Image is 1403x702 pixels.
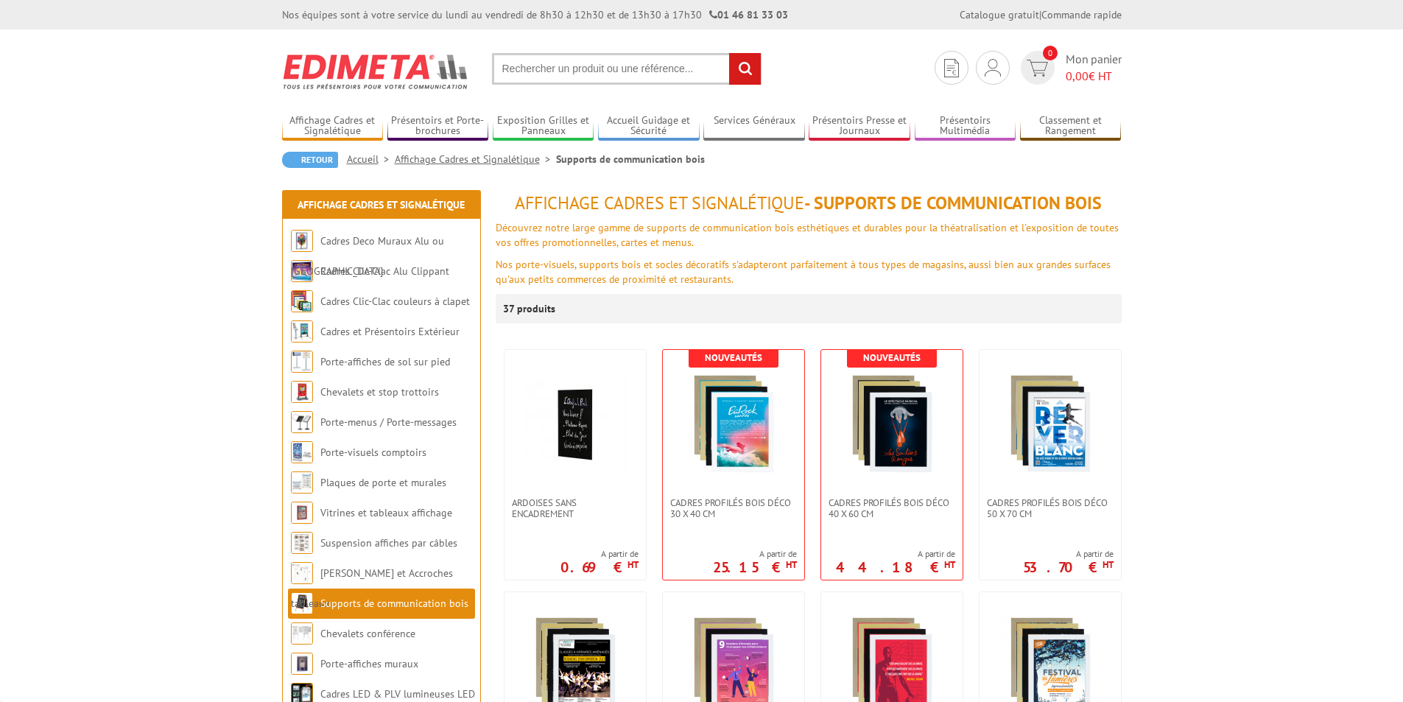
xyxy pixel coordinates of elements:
[1066,69,1089,83] span: 0,00
[809,114,910,138] a: Présentoirs Presse et Journaux
[496,194,1122,213] h1: - Supports de communication bois
[387,114,489,138] a: Présentoirs et Porte-brochures
[493,114,594,138] a: Exposition Grilles et Panneaux
[709,8,788,21] strong: 01 46 81 33 03
[291,411,313,433] img: Porte-menus / Porte-messages
[713,548,797,560] span: A partir de
[1027,60,1048,77] img: devis rapide
[291,230,313,252] img: Cadres Deco Muraux Alu ou Bois
[496,220,1122,250] p: Découvrez notre large gamme de supports de communication bois esthétiques et durables pour la thé...
[556,152,705,166] li: Supports de communication bois
[980,497,1121,519] a: Cadres Profilés Bois Déco 50 x 70 cm
[560,548,639,560] span: A partir de
[1017,51,1122,85] a: devis rapide 0 Mon panier 0,00€ HT
[395,152,556,166] a: Affichage Cadres et Signalétique
[1020,114,1122,138] a: Classement et Rangement
[320,295,470,308] a: Cadres Clic-Clac couleurs à clapet
[985,59,1001,77] img: devis rapide
[320,597,468,610] a: Supports de communication bois
[282,152,338,168] a: Retour
[944,59,959,77] img: devis rapide
[524,372,627,475] img: Ardoises sans encadrement
[291,653,313,675] img: Porte-affiches muraux
[320,506,452,519] a: Vitrines et tableaux affichage
[320,476,446,489] a: Plaques de porte et murales
[1023,563,1114,572] p: 53.70 €
[291,562,313,584] img: Cimaises et Accroches tableaux
[729,53,761,85] input: rechercher
[663,497,804,519] a: Cadres Profilés Bois Déco 30 x 40 cm
[320,446,426,459] a: Porte-visuels comptoirs
[713,563,797,572] p: 25.15 €
[836,548,955,560] span: A partir de
[1066,51,1122,85] span: Mon panier
[504,497,646,519] a: Ardoises sans encadrement
[999,372,1102,475] img: Cadres Profilés Bois Déco 50 x 70 cm
[291,290,313,312] img: Cadres Clic-Clac couleurs à clapet
[512,497,639,519] span: Ardoises sans encadrement
[821,497,963,519] a: Cadres Profilés Bois Déco 40 x 60 cm
[703,114,805,138] a: Services Généraux
[503,294,558,323] p: 37 produits
[515,192,804,214] span: Affichage Cadres et Signalétique
[960,7,1122,22] div: |
[291,566,453,610] a: [PERSON_NAME] et Accroches tableaux
[320,536,457,550] a: Suspension affiches par câbles
[320,657,418,670] a: Porte-affiches muraux
[492,53,762,85] input: Rechercher un produit ou une référence...
[347,152,395,166] a: Accueil
[863,351,921,364] b: Nouveautés
[670,497,797,519] span: Cadres Profilés Bois Déco 30 x 40 cm
[291,320,313,343] img: Cadres et Présentoirs Extérieur
[320,687,475,701] a: Cadres LED & PLV lumineuses LED
[298,198,465,211] a: Affichage Cadres et Signalétique
[291,471,313,494] img: Plaques de porte et murales
[560,563,639,572] p: 0.69 €
[1023,548,1114,560] span: A partir de
[1103,558,1114,571] sup: HT
[320,355,450,368] a: Porte-affiches de sol sur pied
[282,7,788,22] div: Nos équipes sont à votre service du lundi au vendredi de 8h30 à 12h30 et de 13h30 à 17h30
[320,325,460,338] a: Cadres et Présentoirs Extérieur
[291,441,313,463] img: Porte-visuels comptoirs
[291,502,313,524] img: Vitrines et tableaux affichage
[915,114,1016,138] a: Présentoirs Multimédia
[682,372,785,475] img: Cadres Profilés Bois Déco 30 x 40 cm
[829,497,955,519] span: Cadres Profilés Bois Déco 40 x 60 cm
[291,351,313,373] img: Porte-affiches de sol sur pied
[1066,68,1122,85] span: € HT
[291,532,313,554] img: Suspension affiches par câbles
[786,558,797,571] sup: HT
[320,627,415,640] a: Chevalets conférence
[598,114,700,138] a: Accueil Guidage et Sécurité
[840,372,943,475] img: Cadres Profilés Bois Déco 40 x 60 cm
[1043,46,1058,60] span: 0
[291,622,313,645] img: Chevalets conférence
[320,385,439,399] a: Chevalets et stop trottoirs
[291,234,444,278] a: Cadres Deco Muraux Alu ou [GEOGRAPHIC_DATA]
[496,257,1122,287] p: Nos porte-visuels, supports bois et socles décoratifs s'adapteront parfaitement à tous types de m...
[1041,8,1122,21] a: Commande rapide
[960,8,1039,21] a: Catalogue gratuit
[705,351,762,364] b: Nouveautés
[627,558,639,571] sup: HT
[282,114,384,138] a: Affichage Cadres et Signalétique
[320,415,457,429] a: Porte-menus / Porte-messages
[320,264,449,278] a: Cadres Clic-Clac Alu Clippant
[944,558,955,571] sup: HT
[291,381,313,403] img: Chevalets et stop trottoirs
[987,497,1114,519] span: Cadres Profilés Bois Déco 50 x 70 cm
[282,44,470,99] img: Edimeta
[836,563,955,572] p: 44.18 €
